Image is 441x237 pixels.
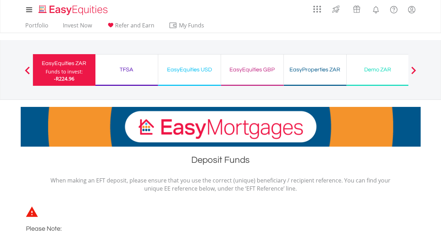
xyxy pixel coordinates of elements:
[313,5,321,13] img: grid-menu-icon.svg
[100,65,154,75] div: TFSA
[21,107,421,147] img: EasyMortage Promotion Banner
[26,206,38,217] img: statements-icon-error-satrix.svg
[346,2,367,15] a: Vouchers
[46,68,83,75] div: Funds to invest:
[367,2,385,16] a: Notifications
[37,4,111,16] img: EasyEquities_Logo.png
[54,75,74,82] span: -R224.96
[162,65,216,75] div: EasyEquities USD
[225,65,279,75] div: EasyEquities GBP
[20,70,34,77] button: Previous
[385,2,403,16] a: FAQ's and Support
[403,2,421,17] a: My Profile
[407,70,421,77] button: Next
[22,22,51,33] a: Portfolio
[21,154,421,169] h1: Deposit Funds
[103,22,157,33] a: Refer and Earn
[351,4,362,15] img: vouchers-v2.svg
[115,21,154,29] span: Refer and Earn
[169,21,215,30] span: My Funds
[51,177,391,193] p: When making an EFT deposit, please ensure that you use the correct (unique) beneficiary / recipie...
[36,2,111,16] a: Home page
[60,22,95,33] a: Invest Now
[37,58,91,68] div: EasyEquities ZAR
[330,4,342,15] img: thrive-v2.svg
[26,224,356,234] h3: Please Note:
[288,65,342,75] div: EasyProperties ZAR
[351,65,405,75] div: Demo ZAR
[309,2,326,13] a: AppsGrid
